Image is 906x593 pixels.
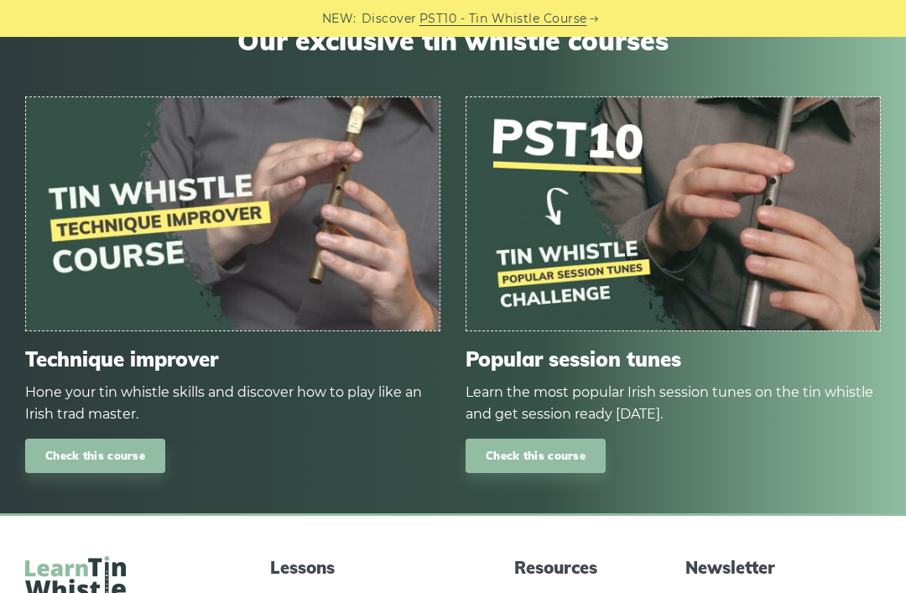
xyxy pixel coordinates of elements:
[25,347,440,372] span: Technique improver
[362,9,417,29] span: Discover
[26,97,440,330] img: tin-whistle-course
[25,439,165,473] a: Check this course
[25,24,881,56] span: Our exclusive tin whistle courses
[25,382,440,425] div: Hone your tin whistle skills and discover how to play like an Irish trad master.
[270,556,466,580] span: Lessons
[466,439,606,473] a: Check this course
[514,556,636,580] span: Resources
[685,556,881,580] span: Newsletter
[466,347,881,372] span: Popular session tunes
[419,9,587,29] a: PST10 - Tin Whistle Course
[322,9,357,29] span: NEW:
[466,382,881,425] div: Learn the most popular Irish session tunes on the tin whistle and get session ready [DATE].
